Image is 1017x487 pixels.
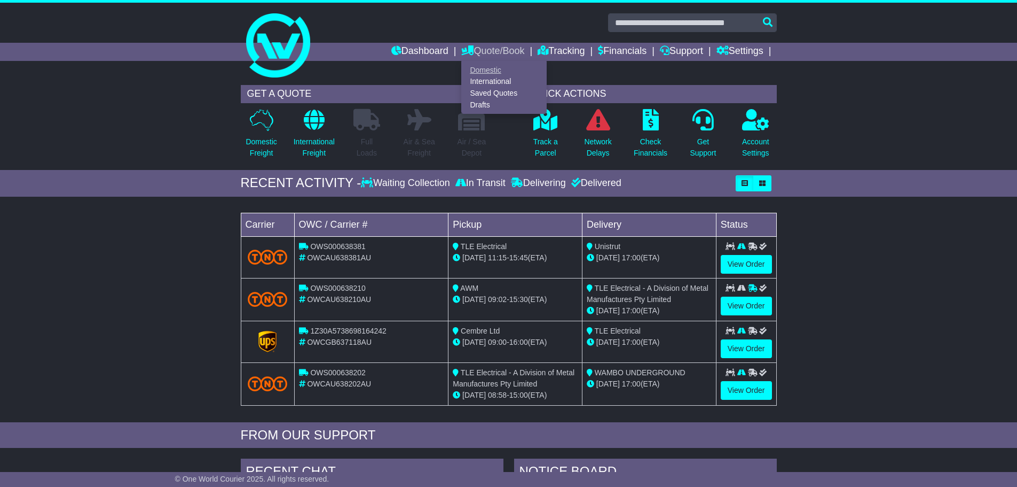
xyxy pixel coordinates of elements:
[525,85,777,103] div: QUICK ACTIONS
[622,306,641,315] span: 17:00
[248,292,288,306] img: TNT_Domestic.png
[584,109,612,165] a: NetworkDelays
[462,76,546,88] a: International
[458,136,486,159] p: Air / Sea Depot
[509,338,528,346] span: 16:00
[462,253,486,262] span: [DATE]
[461,242,507,251] span: TLE Electrical
[587,337,712,348] div: (ETA)
[361,177,452,189] div: Waiting Collection
[582,213,716,236] td: Delivery
[293,109,335,165] a: InternationalFreight
[689,109,716,165] a: GetSupport
[721,255,772,274] a: View Order
[660,43,703,61] a: Support
[742,109,770,165] a: AccountSettings
[569,177,621,189] div: Delivered
[462,64,546,76] a: Domestic
[404,136,435,159] p: Air & Sea Freight
[246,136,277,159] p: Domestic Freight
[307,380,371,388] span: OWCAU638202AU
[598,43,647,61] a: Financials
[241,175,361,191] div: RECENT ACTIVITY -
[307,338,372,346] span: OWCGB637118AU
[294,213,448,236] td: OWC / Carrier #
[509,295,528,304] span: 15:30
[391,43,448,61] a: Dashboard
[258,331,277,352] img: GetCarrierServiceLogo
[310,242,366,251] span: OWS000638381
[595,327,641,335] span: TLE Electrical
[538,43,585,61] a: Tracking
[634,136,667,159] p: Check Financials
[294,136,335,159] p: International Freight
[721,381,772,400] a: View Order
[241,213,294,236] td: Carrier
[248,376,288,391] img: TNT_Domestic.png
[453,368,574,388] span: TLE Electrical - A Division of Metal Manufactures Pty Limited
[310,327,386,335] span: 1Z30A5738698164242
[461,327,500,335] span: Cembre Ltd
[462,99,546,111] a: Drafts
[488,338,507,346] span: 09:00
[453,390,578,401] div: - (ETA)
[248,250,288,264] img: TNT_Domestic.png
[716,213,776,236] td: Status
[533,109,558,165] a: Track aParcel
[596,380,620,388] span: [DATE]
[310,284,366,292] span: OWS000638210
[462,338,486,346] span: [DATE]
[245,109,277,165] a: DomesticFreight
[461,43,524,61] a: Quote/Book
[508,177,569,189] div: Delivering
[462,295,486,304] span: [DATE]
[587,378,712,390] div: (ETA)
[587,284,708,304] span: TLE Electrical - A Division of Metal Manufactures Pty Limited
[453,337,578,348] div: - (ETA)
[307,253,371,262] span: OWCAU638381AU
[633,109,668,165] a: CheckFinancials
[453,252,578,264] div: - (ETA)
[509,253,528,262] span: 15:45
[596,338,620,346] span: [DATE]
[716,43,763,61] a: Settings
[622,253,641,262] span: 17:00
[721,297,772,315] a: View Order
[587,252,712,264] div: (ETA)
[307,295,371,304] span: OWCAU638210AU
[596,306,620,315] span: [DATE]
[488,295,507,304] span: 09:02
[353,136,380,159] p: Full Loads
[587,305,712,316] div: (ETA)
[448,213,582,236] td: Pickup
[584,136,611,159] p: Network Delays
[622,380,641,388] span: 17:00
[175,475,329,483] span: © One World Courier 2025. All rights reserved.
[742,136,769,159] p: Account Settings
[596,253,620,262] span: [DATE]
[690,136,716,159] p: Get Support
[453,177,508,189] div: In Transit
[462,88,546,99] a: Saved Quotes
[460,284,478,292] span: AWM
[721,339,772,358] a: View Order
[533,136,558,159] p: Track a Parcel
[622,338,641,346] span: 17:00
[595,368,685,377] span: WAMBO UNDERGROUND
[310,368,366,377] span: OWS000638202
[509,391,528,399] span: 15:00
[241,85,493,103] div: GET A QUOTE
[488,391,507,399] span: 08:58
[461,61,547,114] div: Quote/Book
[241,428,777,443] div: FROM OUR SUPPORT
[595,242,620,251] span: Unistrut
[462,391,486,399] span: [DATE]
[488,253,507,262] span: 11:15
[453,294,578,305] div: - (ETA)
